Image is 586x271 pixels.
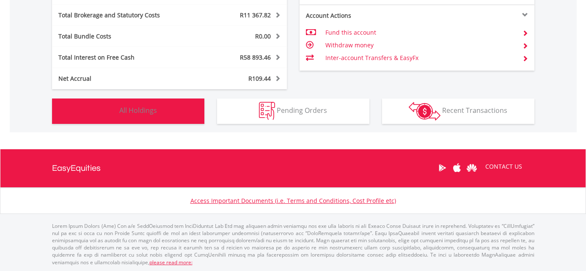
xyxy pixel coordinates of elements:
div: Total Bundle Costs [52,32,189,41]
a: Access Important Documents (i.e. Terms and Conditions, Cost Profile etc) [190,197,396,205]
a: Google Play [435,155,450,181]
img: pending_instructions-wht.png [259,102,275,120]
a: EasyEquities [52,149,101,187]
span: R109.44 [248,74,271,82]
span: Recent Transactions [442,106,507,115]
a: please read more: [149,259,193,266]
p: Lorem Ipsum Dolors (Ame) Con a/e SeddOeiusmod tem InciDiduntut Lab Etd mag aliquaen admin veniamq... [52,222,534,266]
span: Pending Orders [277,106,327,115]
div: Total Interest on Free Cash [52,53,189,62]
img: holdings-wht.png [99,102,118,120]
div: Account Actions [300,11,417,20]
img: transactions-zar-wht.png [409,102,440,120]
div: Net Accrual [52,74,189,83]
td: Fund this account [325,26,515,39]
a: Apple [450,155,465,181]
td: Inter-account Transfers & EasyFx [325,52,515,64]
button: All Holdings [52,99,204,124]
button: Recent Transactions [382,99,534,124]
a: CONTACT US [479,155,528,178]
div: Total Brokerage and Statutory Costs [52,11,189,19]
td: Withdraw money [325,39,515,52]
span: R11 367.82 [240,11,271,19]
a: Huawei [465,155,479,181]
span: R58 893.46 [240,53,271,61]
span: R0.00 [255,32,271,40]
button: Pending Orders [217,99,369,124]
span: All Holdings [119,106,157,115]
